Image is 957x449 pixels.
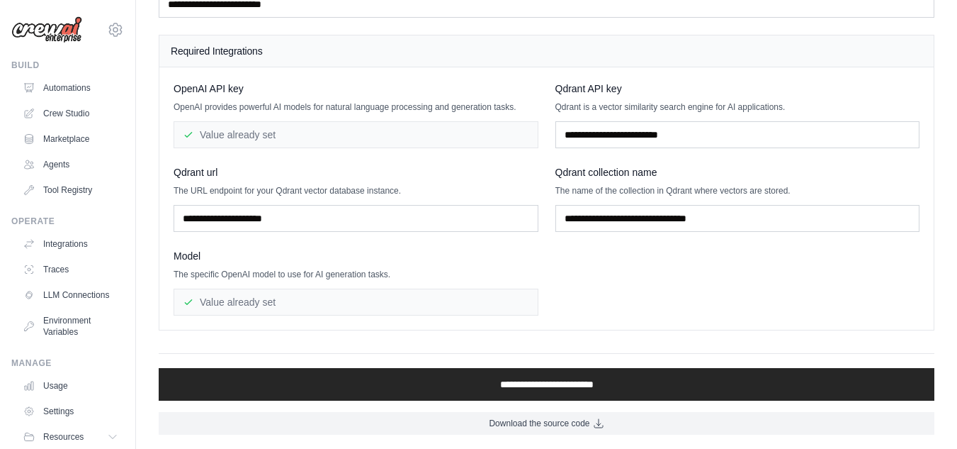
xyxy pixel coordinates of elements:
[555,101,920,113] p: Qdrant is a vector similarity search engine for AI applications.
[17,309,124,343] a: Environment Variables
[159,412,934,435] a: Download the source code
[11,357,124,369] div: Manage
[11,16,82,43] img: Logo
[174,82,244,96] span: OpenAI API key
[17,258,124,281] a: Traces
[174,121,538,148] div: Value already set
[17,179,124,201] a: Tool Registry
[17,426,124,448] button: Resources
[17,153,124,176] a: Agents
[43,431,84,443] span: Resources
[11,216,124,227] div: Operate
[17,102,124,125] a: Crew Studio
[17,128,124,150] a: Marketplace
[171,44,922,58] h4: Required Integrations
[489,418,589,429] span: Download the source code
[17,77,124,99] a: Automations
[555,165,657,179] span: Qdrant collection name
[555,82,622,96] span: Qdrant API key
[555,185,920,196] p: The name of the collection in Qdrant where vectors are stored.
[174,249,200,263] span: Model
[174,165,217,179] span: Qdrant url
[17,284,124,306] a: LLM Connections
[11,60,124,71] div: Build
[17,233,124,255] a: Integrations
[174,101,538,113] p: OpenAI provides powerful AI models for natural language processing and generation tasks.
[174,289,538,316] div: Value already set
[17,375,124,397] a: Usage
[174,269,538,280] p: The specific OpenAI model to use for AI generation tasks.
[17,400,124,423] a: Settings
[174,185,538,196] p: The URL endpoint for your Qdrant vector database instance.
